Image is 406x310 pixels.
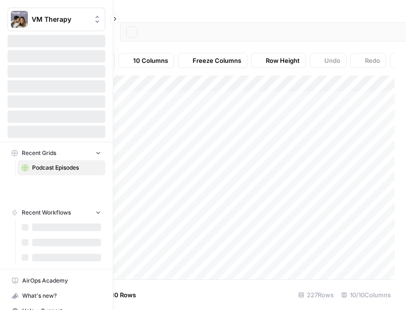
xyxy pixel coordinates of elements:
button: Freeze Columns [178,53,247,68]
a: Podcast Episodes [17,160,105,175]
span: Redo [365,56,380,65]
span: 10 Columns [133,56,168,65]
button: Redo [350,53,386,68]
span: VM Therapy [32,15,89,24]
button: Workspace: VM Therapy [8,8,105,31]
span: Add 10 Rows [98,290,136,300]
a: AirOps Academy [8,273,105,288]
button: 10 Columns [118,53,174,68]
span: Recent Grids [22,149,56,157]
button: What's new? [8,288,105,303]
span: Row Height [266,56,300,65]
span: Recent Workflows [22,208,71,217]
span: Freeze Columns [193,56,241,65]
button: Recent Grids [8,146,105,160]
img: VM Therapy Logo [11,11,28,28]
button: Row Height [251,53,306,68]
span: Undo [324,56,340,65]
button: Recent Workflows [8,206,105,220]
button: Undo [310,53,347,68]
span: AirOps Academy [22,276,101,285]
span: Podcast Episodes [32,164,101,172]
div: 227 Rows [295,287,338,302]
div: What's new? [8,289,105,303]
div: 10/10 Columns [338,287,395,302]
